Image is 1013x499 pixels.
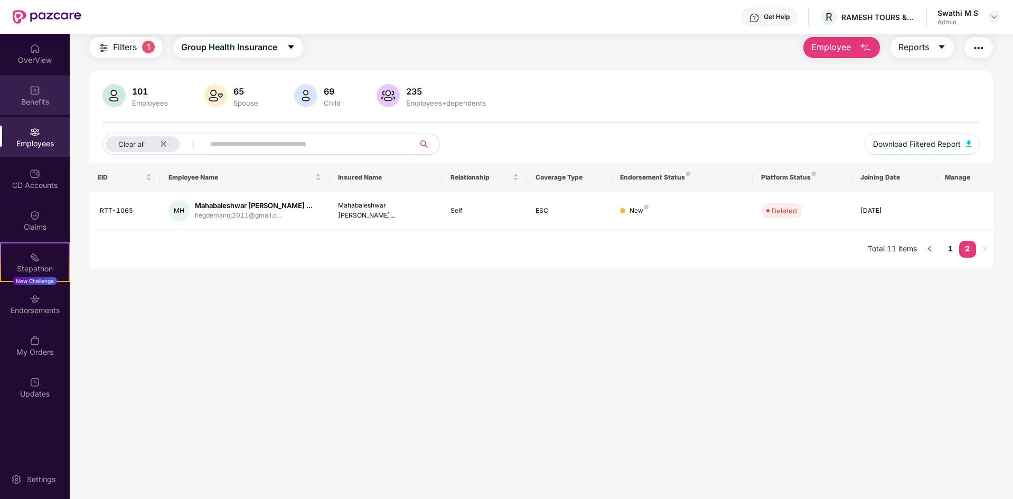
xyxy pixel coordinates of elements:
[890,37,954,58] button: Reportscaret-down
[322,99,343,107] div: Child
[30,252,40,262] img: svg+xml;base64,PHN2ZyB4bWxucz0iaHR0cDovL3d3dy53My5vcmcvMjAwMC9zdmciIHdpZHRoPSIyMSIgaGVpZ2h0PSIyMC...
[11,474,22,485] img: svg+xml;base64,PHN2ZyBpZD0iU2V0dGluZy0yMHgyMCIgeG1sbnM9Imh0dHA6Ly93d3cudzMub3JnLzIwMDAvc3ZnIiB3aW...
[826,11,832,23] span: R
[1,263,69,274] div: Stepathon
[859,42,872,54] img: svg+xml;base64,PHN2ZyB4bWxucz0iaHR0cDovL3d3dy53My5vcmcvMjAwMC9zdmciIHhtbG5zOnhsaW5rPSJodHRwOi8vd3...
[772,205,797,216] div: Deleted
[527,163,612,192] th: Coverage Type
[630,206,649,216] div: New
[812,172,816,176] img: svg+xml;base64,PHN2ZyB4bWxucz0iaHR0cDovL3d3dy53My5vcmcvMjAwMC9zdmciIHdpZHRoPSI4IiBoZWlnaHQ9IjgiIH...
[30,43,40,54] img: svg+xml;base64,PHN2ZyBpZD0iSG9tZSIgeG1sbnM9Imh0dHA6Ly93d3cudzMub3JnLzIwMDAvc3ZnIiB3aWR0aD0iMjAiIG...
[898,41,929,54] span: Reports
[102,134,208,155] button: Clear allclose
[13,277,57,285] div: New Challenge
[937,43,946,52] span: caret-down
[195,201,313,211] div: Mahabaleshwar [PERSON_NAME] ...
[860,206,928,216] div: [DATE]
[873,138,961,150] span: Download Filtered Report
[972,42,985,54] img: svg+xml;base64,PHN2ZyB4bWxucz0iaHR0cDovL3d3dy53My5vcmcvMjAwMC9zdmciIHdpZHRoPSIyNCIgaGVpZ2h0PSIyNC...
[764,13,790,21] div: Get Help
[841,12,915,22] div: RAMESH TOURS & TRAVELS PRIVATE LIMITED
[130,99,170,107] div: Employees
[30,168,40,179] img: svg+xml;base64,PHN2ZyBpZD0iQ0RfQWNjb3VudHMiIGRhdGEtbmFtZT0iQ0QgQWNjb3VudHMiIHhtbG5zPSJodHRwOi8vd3...
[130,86,170,97] div: 101
[294,84,317,107] img: svg+xml;base64,PHN2ZyB4bWxucz0iaHR0cDovL3d3dy53My5vcmcvMjAwMC9zdmciIHhtbG5zOnhsaW5rPSJodHRwOi8vd3...
[113,41,137,54] span: Filters
[30,210,40,221] img: svg+xml;base64,PHN2ZyBpZD0iQ2xhaW0iIHhtbG5zPSJodHRwOi8vd3d3LnczLm9yZy8yMDAwL3N2ZyIgd2lkdGg9IjIwIi...
[142,41,155,53] span: 1
[414,134,440,155] button: search
[168,200,190,221] div: MH
[30,335,40,346] img: svg+xml;base64,PHN2ZyBpZD0iTXlfT3JkZXJzIiBkYXRhLW5hbWU9Ik15IE9yZGVycyIgeG1sbnM9Imh0dHA6Ly93d3cudz...
[30,294,40,304] img: svg+xml;base64,PHN2ZyBpZD0iRW5kb3JzZW1lbnRzIiB4bWxucz0iaHR0cDovL3d3dy53My5vcmcvMjAwMC9zdmciIHdpZH...
[990,13,998,21] img: svg+xml;base64,PHN2ZyBpZD0iRHJvcGRvd24tMzJ4MzIiIHhtbG5zPSJodHRwOi8vd3d3LnczLm9yZy8yMDAwL3N2ZyIgd2...
[287,43,295,52] span: caret-down
[761,173,843,182] div: Platform Status
[937,18,978,26] div: Admin
[803,37,880,58] button: Employee
[404,99,488,107] div: Employees+dependents
[749,13,759,23] img: svg+xml;base64,PHN2ZyBpZD0iSGVscC0zMngzMiIgeG1sbnM9Imh0dHA6Ly93d3cudzMub3JnLzIwMDAvc3ZnIiB3aWR0aD...
[377,84,400,107] img: svg+xml;base64,PHN2ZyB4bWxucz0iaHR0cDovL3d3dy53My5vcmcvMjAwMC9zdmciIHhtbG5zOnhsaW5rPSJodHRwOi8vd3...
[89,163,160,192] th: EID
[404,86,488,97] div: 235
[644,205,649,209] img: svg+xml;base64,PHN2ZyB4bWxucz0iaHR0cDovL3d3dy53My5vcmcvMjAwMC9zdmciIHdpZHRoPSI4IiBoZWlnaHQ9IjgiIH...
[231,86,260,97] div: 65
[976,241,993,258] button: right
[160,163,330,192] th: Employee Name
[204,84,227,107] img: svg+xml;base64,PHN2ZyB4bWxucz0iaHR0cDovL3d3dy53My5vcmcvMjAwMC9zdmciIHhtbG5zOnhsaW5rPSJodHRwOi8vd3...
[89,37,163,58] button: Filters1
[976,241,993,258] li: Next Page
[98,173,144,182] span: EID
[102,84,126,107] img: svg+xml;base64,PHN2ZyB4bWxucz0iaHR0cDovL3d3dy53My5vcmcvMjAwMC9zdmciIHhtbG5zOnhsaW5rPSJodHRwOi8vd3...
[865,134,980,155] button: Download Filtered Report
[868,241,917,258] li: Total 11 items
[959,241,976,258] li: 2
[181,41,277,54] span: Group Health Insurance
[852,163,936,192] th: Joining Date
[30,377,40,388] img: svg+xml;base64,PHN2ZyBpZD0iVXBkYXRlZCIgeG1sbnM9Imh0dHA6Ly93d3cudzMub3JnLzIwMDAvc3ZnIiB3aWR0aD0iMj...
[536,206,603,216] div: ESC
[231,99,260,107] div: Spouse
[330,163,443,192] th: Insured Name
[195,211,313,221] div: hegdemanoj2011@gmail.c...
[338,201,434,221] div: Mahabaleshwar [PERSON_NAME]...
[981,246,988,252] span: right
[936,163,993,192] th: Manage
[959,241,976,257] a: 2
[322,86,343,97] div: 69
[30,127,40,137] img: svg+xml;base64,PHN2ZyBpZD0iRW1wbG95ZWVzIiB4bWxucz0iaHR0cDovL3d3dy53My5vcmcvMjAwMC9zdmciIHdpZHRoPS...
[13,10,81,24] img: New Pazcare Logo
[942,241,959,257] a: 1
[926,246,933,252] span: left
[173,37,303,58] button: Group Health Insurancecaret-down
[24,474,59,485] div: Settings
[451,206,518,216] div: Self
[620,173,744,182] div: Endorsement Status
[100,206,152,216] div: RTT-1065
[451,173,510,182] span: Relationship
[160,140,167,147] span: close
[168,173,313,182] span: Employee Name
[811,41,851,54] span: Employee
[97,42,110,54] img: svg+xml;base64,PHN2ZyB4bWxucz0iaHR0cDovL3d3dy53My5vcmcvMjAwMC9zdmciIHdpZHRoPSIyNCIgaGVpZ2h0PSIyNC...
[442,163,527,192] th: Relationship
[118,140,145,148] span: Clear all
[686,172,690,176] img: svg+xml;base64,PHN2ZyB4bWxucz0iaHR0cDovL3d3dy53My5vcmcvMjAwMC9zdmciIHdpZHRoPSI4IiBoZWlnaHQ9IjgiIH...
[30,85,40,96] img: svg+xml;base64,PHN2ZyBpZD0iQmVuZWZpdHMiIHhtbG5zPSJodHRwOi8vd3d3LnczLm9yZy8yMDAwL3N2ZyIgd2lkdGg9Ij...
[942,241,959,258] li: 1
[966,140,971,147] img: svg+xml;base64,PHN2ZyB4bWxucz0iaHR0cDovL3d3dy53My5vcmcvMjAwMC9zdmciIHhtbG5zOnhsaW5rPSJodHRwOi8vd3...
[921,241,938,258] button: left
[921,241,938,258] li: Previous Page
[414,140,434,148] span: search
[937,8,978,18] div: Swathi M S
